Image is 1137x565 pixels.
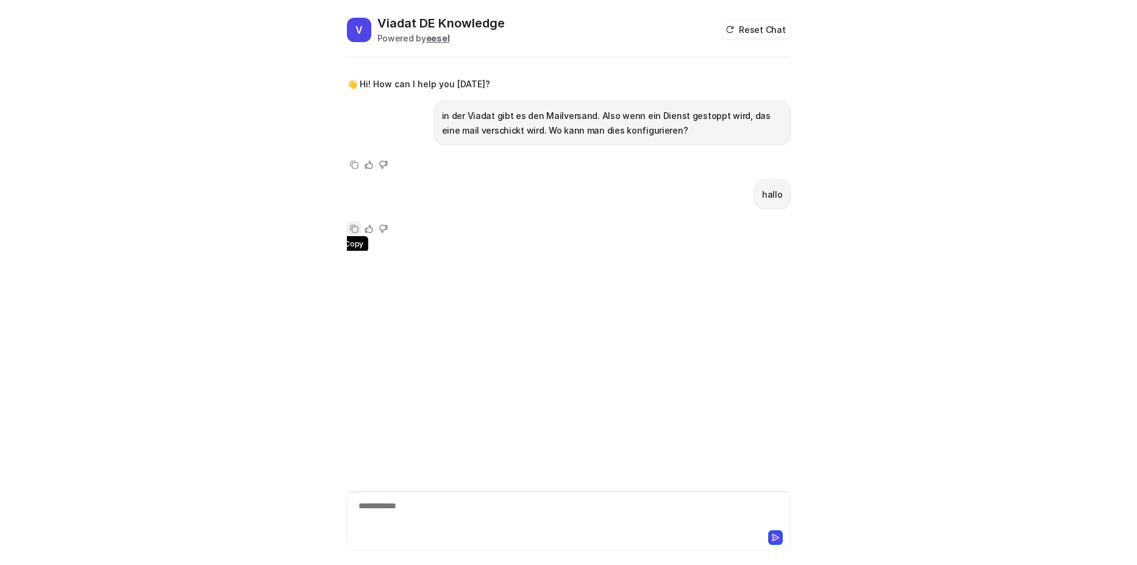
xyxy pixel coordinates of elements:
[377,32,505,45] div: Powered by
[762,187,783,202] p: hallo
[722,21,790,38] button: Reset Chat
[347,18,371,42] span: V
[347,77,490,92] p: 👋 Hi! How can I help you [DATE]?
[340,236,368,252] span: Copy
[442,109,783,138] p: in der Viadat gibt es den Mailversand. Also wenn ein Dienst gestoppt wird, das eine mail verschic...
[426,33,450,43] b: eesel
[377,15,505,32] h2: Viadat DE Knowledge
